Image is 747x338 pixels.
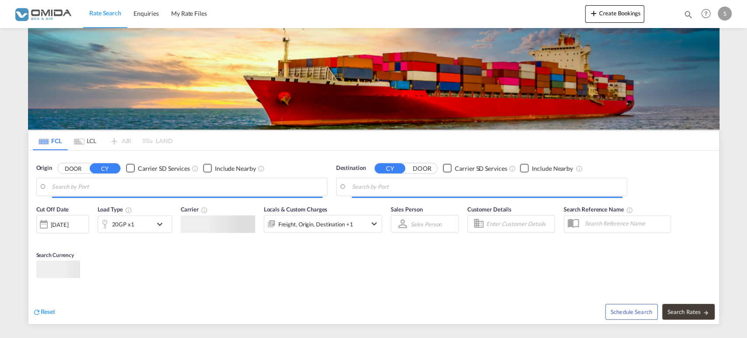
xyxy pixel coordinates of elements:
div: S [718,7,732,21]
span: Rate Search [89,9,121,17]
input: Search by Port [352,180,622,194]
div: Carrier SD Services [138,164,190,173]
md-icon: Unchecked: Ignores neighbouring ports when fetching rates.Checked : Includes neighbouring ports w... [576,165,583,172]
md-tab-item: FCL [33,131,68,150]
span: Carrier [181,206,208,213]
span: Load Type [98,206,132,213]
input: Search by Port [52,180,323,194]
div: Include Nearby [215,164,256,173]
md-datepicker: Select [36,232,43,244]
div: icon-magnify [684,10,693,23]
div: Freight Origin Destination Factory Stuffing [278,218,353,230]
div: Include Nearby [532,164,573,173]
div: icon-refreshReset [33,307,56,317]
md-icon: The selected Trucker/Carrierwill be displayed in the rate results If the rates are from another f... [201,207,208,214]
button: Search Ratesicon-arrow-right [662,304,715,320]
md-pagination-wrapper: Use the left and right arrow keys to navigate between tabs [33,131,173,150]
div: Help [698,6,718,22]
md-icon: icon-information-outline [125,207,132,214]
div: [DATE] [51,221,69,229]
input: Enter Customer Details [486,217,552,230]
span: Search Currency [36,252,74,258]
span: Reset [41,308,56,315]
span: Origin [36,164,52,173]
md-icon: icon-refresh [33,308,41,316]
span: Search Rates [667,308,709,315]
md-checkbox: Checkbox No Ink [203,164,256,173]
img: LCL+%26+FCL+BACKGROUND.png [28,28,719,130]
input: Search Reference Name [580,217,670,230]
div: 20GP x1 [112,218,134,230]
div: Origin DOOR CY Checkbox No InkUnchecked: Search for CY (Container Yard) services for all selected... [28,151,719,324]
span: Locals & Custom Charges [264,206,328,213]
button: DOOR [58,163,88,173]
button: DOOR [407,163,437,173]
md-icon: icon-chevron-down [154,219,169,229]
md-icon: Unchecked: Ignores neighbouring ports when fetching rates.Checked : Includes neighbouring ports w... [258,165,265,172]
md-icon: Your search will be saved by the below given name [626,207,633,214]
button: CY [375,163,405,173]
md-icon: Unchecked: Search for CY (Container Yard) services for all selected carriers.Checked : Search for... [509,165,516,172]
span: Customer Details [467,206,512,213]
md-icon: Unchecked: Search for CY (Container Yard) services for all selected carriers.Checked : Search for... [192,165,199,172]
md-select: Sales Person [410,218,443,230]
img: 459c566038e111ed959c4fc4f0a4b274.png [13,4,72,24]
md-tab-item: LCL [68,131,103,150]
md-checkbox: Checkbox No Ink [443,164,507,173]
button: icon-plus 400-fgCreate Bookings [585,5,644,23]
span: Help [698,6,713,21]
div: Freight Origin Destination Factory Stuffingicon-chevron-down [264,215,382,232]
span: My Rate Files [171,10,207,17]
span: Sales Person [391,206,423,213]
span: Search Reference Name [564,206,633,213]
button: Note: By default Schedule search will only considerorigin ports, destination ports and cut off da... [605,304,658,320]
div: [DATE] [36,215,89,233]
span: Destination [336,164,366,173]
md-icon: icon-plus 400-fg [589,8,599,18]
button: CY [90,163,120,173]
md-icon: icon-arrow-right [703,310,709,316]
div: 20GP x1icon-chevron-down [98,215,172,233]
div: Carrier SD Services [455,164,507,173]
md-icon: icon-magnify [684,10,693,19]
span: Cut Off Date [36,206,69,213]
span: Enquiries [133,10,159,17]
md-checkbox: Checkbox No Ink [126,164,190,173]
md-checkbox: Checkbox No Ink [520,164,573,173]
md-icon: icon-chevron-down [369,218,379,229]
